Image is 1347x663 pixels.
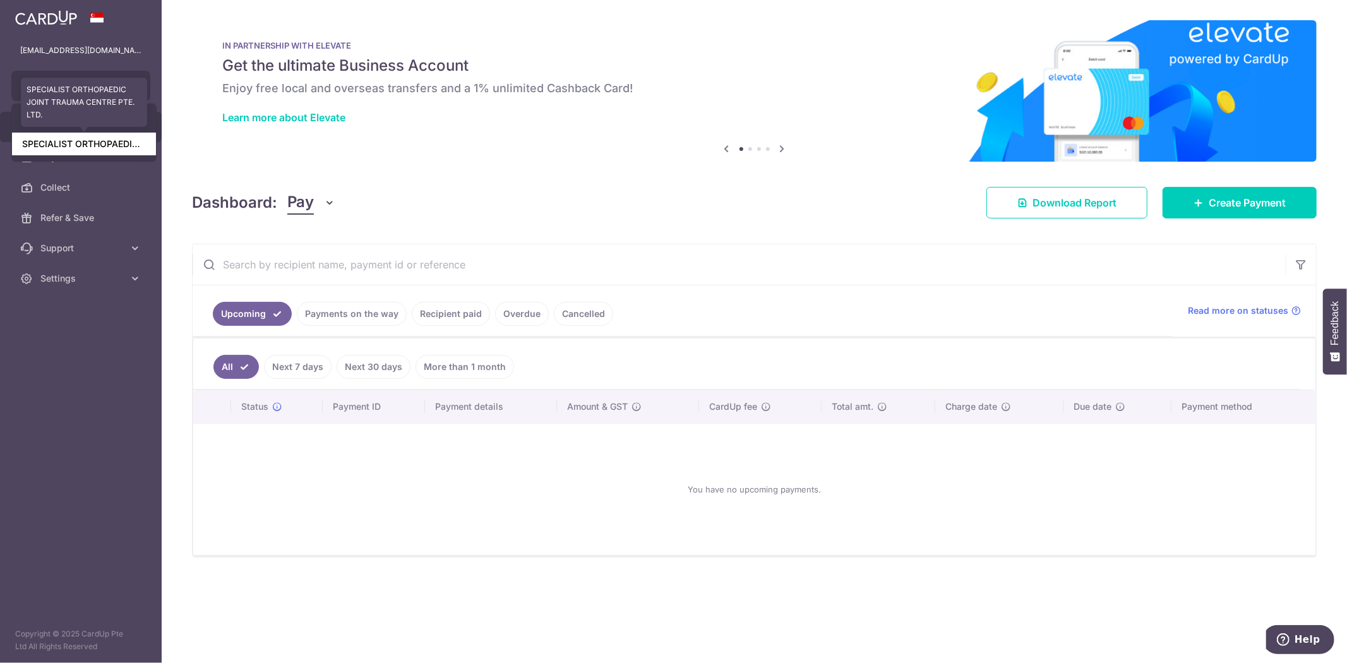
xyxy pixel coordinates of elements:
[222,40,1286,51] p: IN PARTNERSHIP WITH ELEVATE
[222,111,345,124] a: Learn more about Elevate
[323,390,425,423] th: Payment ID
[287,191,314,215] span: Pay
[287,191,336,215] button: Pay
[495,302,549,326] a: Overdue
[1033,195,1117,210] span: Download Report
[1209,195,1286,210] span: Create Payment
[425,390,558,423] th: Payment details
[709,400,757,413] span: CardUp fee
[1171,390,1315,423] th: Payment method
[213,355,259,379] a: All
[986,187,1147,218] a: Download Report
[832,400,873,413] span: Total amt.
[337,355,410,379] a: Next 30 days
[567,400,628,413] span: Amount & GST
[11,104,157,162] ul: SPECIALIST ORTHOPAEDIC CENTRE PTE. LTD.
[945,400,997,413] span: Charge date
[15,10,77,25] img: CardUp
[11,71,150,101] button: SPECIALIST ORTHOPAEDIC CENTRE PTE. LTD.
[40,212,124,224] span: Refer & Save
[40,272,124,285] span: Settings
[12,107,156,129] a: SPECIALIST ORTHOPAEDIC CENTRE PTE. LTD.
[192,191,277,214] h4: Dashboard:
[297,302,407,326] a: Payments on the way
[12,133,156,155] a: SPECIALIST ORTHOPAEDIC JOINT TRAUMA CENTRE PTE. LTD.
[208,434,1300,545] div: You have no upcoming payments.
[21,78,147,127] div: SPECIALIST ORTHOPAEDIC JOINT TRAUMA CENTRE PTE. LTD.
[1188,304,1301,317] a: Read more on statuses
[222,56,1286,76] h5: Get the ultimate Business Account
[1163,187,1317,218] a: Create Payment
[222,81,1286,96] h6: Enjoy free local and overseas transfers and a 1% unlimited Cashback Card!
[1074,400,1112,413] span: Due date
[1329,301,1341,345] span: Feedback
[40,181,124,194] span: Collect
[241,400,268,413] span: Status
[20,44,141,57] p: [EMAIL_ADDRESS][DOMAIN_NAME]
[1188,304,1288,317] span: Read more on statuses
[412,302,490,326] a: Recipient paid
[193,244,1286,285] input: Search by recipient name, payment id or reference
[416,355,514,379] a: More than 1 month
[1266,625,1334,657] iframe: Opens a widget where you can find more information
[1323,289,1347,374] button: Feedback - Show survey
[264,355,332,379] a: Next 7 days
[213,302,292,326] a: Upcoming
[554,302,613,326] a: Cancelled
[40,242,124,254] span: Support
[192,20,1317,162] img: Renovation banner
